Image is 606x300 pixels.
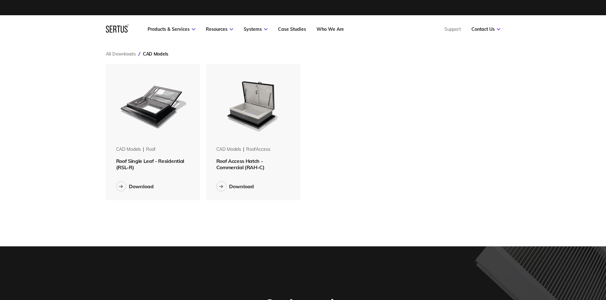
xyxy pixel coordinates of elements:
a: Resources [206,26,233,32]
span: Roof Single Leaf - Residential (RSL-R) [116,158,184,170]
div: roof [146,146,156,153]
a: Case Studies [278,26,306,32]
a: Systems [244,26,268,32]
button: Download [116,181,154,191]
span: Roof Access Hatch - Commercial (RAH-C) [216,158,265,170]
a: Products & Services [148,26,195,32]
a: All Downloads [106,51,136,57]
a: Who We Are [317,26,344,32]
div: Download [229,183,254,190]
a: Support [444,26,461,32]
a: Contact Us [471,26,500,32]
div: CAD Models [216,146,241,153]
button: Download [216,181,254,191]
iframe: Chat Widget [491,226,606,300]
div: roofAccess [246,146,270,153]
div: Download [129,183,154,190]
div: CAD Models [116,146,141,153]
